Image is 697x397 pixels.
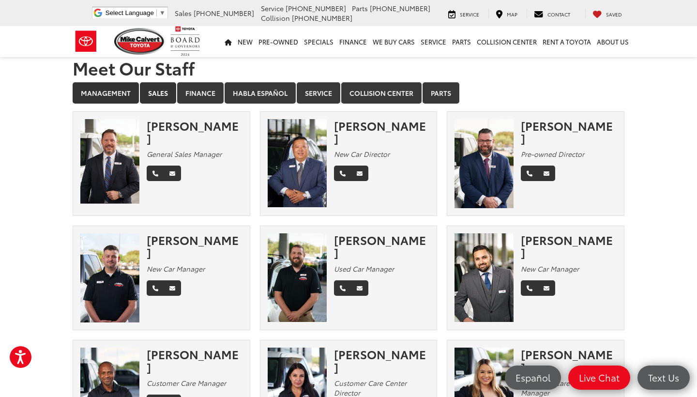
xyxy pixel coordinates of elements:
[334,119,430,145] div: [PERSON_NAME]
[147,378,226,388] em: Customer Care Manager
[643,371,684,383] span: Text Us
[521,280,538,296] a: Phone
[222,26,235,57] a: Home
[441,9,486,18] a: Service
[114,28,166,55] img: Mike Calvert Toyota
[147,119,242,145] div: [PERSON_NAME]
[488,9,525,18] a: Map
[147,233,242,259] div: [PERSON_NAME]
[80,119,139,208] img: Ronny Haring
[147,166,164,181] a: Phone
[455,119,514,208] img: Wesley Worton
[194,8,254,18] span: [PHONE_NUMBER]
[292,13,352,23] span: [PHONE_NUMBER]
[449,26,474,57] a: Parts
[460,11,479,18] span: Service
[225,82,296,104] a: Habla Español
[637,366,690,390] a: Text Us
[521,119,617,145] div: [PERSON_NAME]
[507,11,517,18] span: Map
[286,3,346,13] span: [PHONE_NUMBER]
[423,82,459,104] a: Parts
[106,9,154,16] span: Select Language
[574,371,624,383] span: Live Chat
[268,233,327,322] img: Ryan Hayes
[568,366,630,390] a: Live Chat
[177,82,224,104] a: Finance
[341,82,422,104] a: Collision Center
[474,26,540,57] a: Collision Center
[147,264,205,274] em: New Car Manager
[527,9,577,18] a: Contact
[336,26,370,57] a: Finance
[538,166,555,181] a: Email
[256,26,301,57] a: Pre-Owned
[521,233,617,259] div: [PERSON_NAME]
[334,264,394,274] em: Used Car Manager
[351,280,368,296] a: Email
[334,280,351,296] a: Phone
[297,82,340,104] a: Service
[334,149,390,159] em: New Car Director
[175,8,192,18] span: Sales
[164,280,181,296] a: Email
[505,366,561,390] a: Español
[164,166,181,181] a: Email
[147,348,242,373] div: [PERSON_NAME]
[521,348,617,373] div: [PERSON_NAME]
[418,26,449,57] a: Service
[585,9,629,18] a: My Saved Vehicles
[106,9,166,16] a: Select Language​
[521,149,584,159] em: Pre-owned Director
[547,11,570,18] span: Contact
[334,233,430,259] div: [PERSON_NAME]
[159,9,166,16] span: ▼
[606,11,622,18] span: Saved
[351,166,368,181] a: Email
[594,26,632,57] a: About Us
[511,371,555,383] span: Español
[370,26,418,57] a: WE BUY CARS
[334,166,351,181] a: Phone
[261,13,290,23] span: Collision
[140,82,176,104] a: Sales
[80,233,139,322] img: Rickey George
[73,82,624,105] div: Department Tabs
[73,82,139,104] a: Management
[261,3,284,13] span: Service
[156,9,157,16] span: ​
[147,280,164,296] a: Phone
[521,264,579,274] em: New Car Manager
[352,3,368,13] span: Parts
[521,166,538,181] a: Phone
[73,58,624,77] h1: Meet Our Staff
[301,26,336,57] a: Specials
[540,26,594,57] a: Rent a Toyota
[235,26,256,57] a: New
[370,3,430,13] span: [PHONE_NUMBER]
[334,348,430,373] div: [PERSON_NAME]
[68,26,104,57] img: Toyota
[268,119,327,208] img: Ed Yi
[538,280,555,296] a: Email
[147,149,222,159] em: General Sales Manager
[455,233,514,322] img: Kris Bell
